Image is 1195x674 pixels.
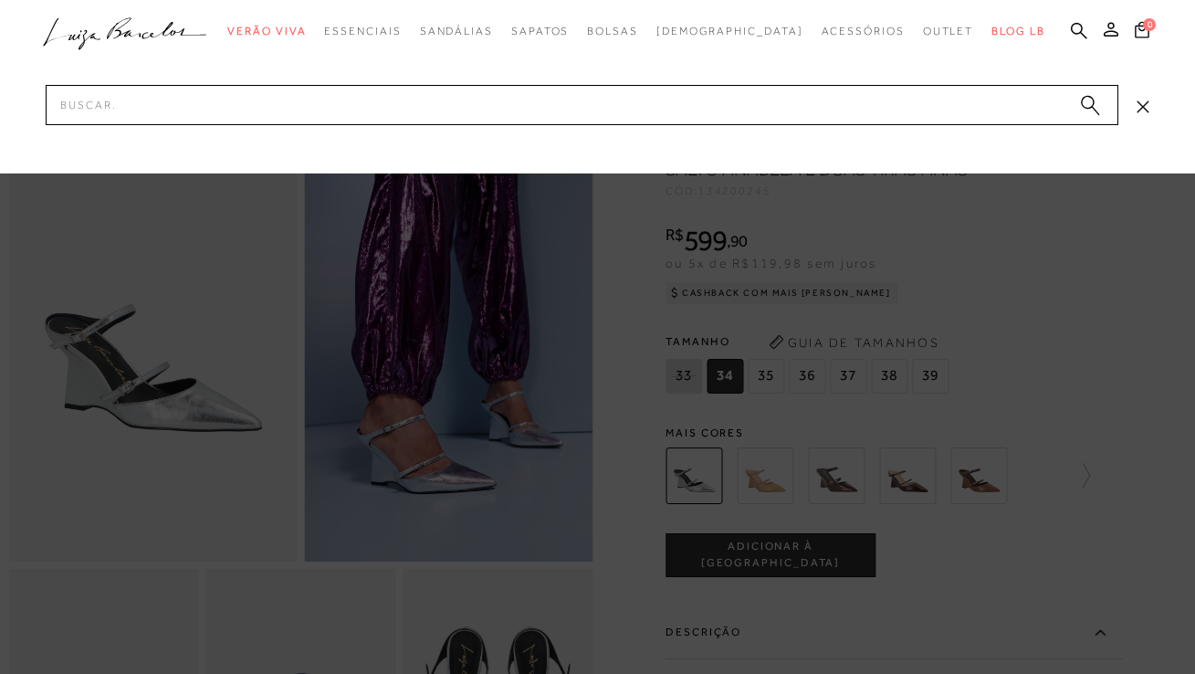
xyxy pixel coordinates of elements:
a: categoryNavScreenReaderText [587,15,638,48]
span: BLOG LB [991,25,1044,37]
a: BLOG LB [991,15,1044,48]
a: categoryNavScreenReaderText [420,15,493,48]
a: categoryNavScreenReaderText [227,15,306,48]
span: Acessórios [822,25,905,37]
span: Sapatos [511,25,569,37]
span: Bolsas [587,25,638,37]
span: [DEMOGRAPHIC_DATA] [656,25,803,37]
a: categoryNavScreenReaderText [923,15,974,48]
span: Outlet [923,25,974,37]
span: Sandálias [420,25,493,37]
span: Verão Viva [227,25,306,37]
a: noSubCategoriesText [656,15,803,48]
a: categoryNavScreenReaderText [511,15,569,48]
a: categoryNavScreenReaderText [822,15,905,48]
button: 0 [1129,20,1155,45]
span: Essenciais [324,25,401,37]
input: Buscar. [46,85,1118,125]
span: 0 [1143,18,1156,31]
a: categoryNavScreenReaderText [324,15,401,48]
